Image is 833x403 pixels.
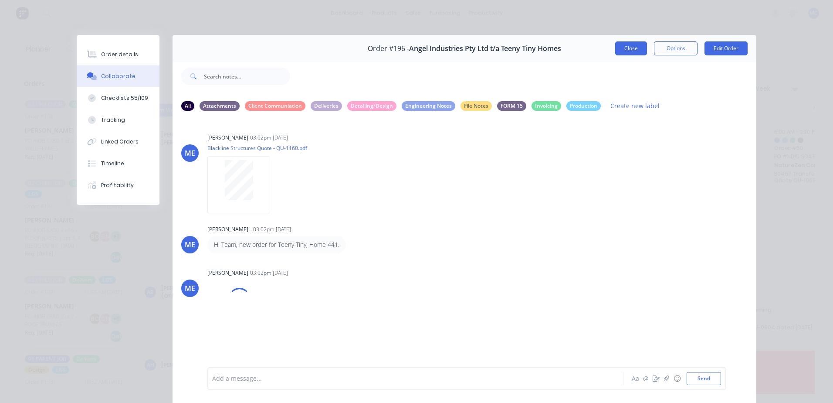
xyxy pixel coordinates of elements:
button: Checklists 55/109 [77,87,159,109]
button: Collaborate [77,65,159,87]
div: 03:02pm [DATE] [250,269,288,277]
div: [PERSON_NAME] [207,354,248,362]
div: Attachments [200,101,240,111]
button: Close [615,41,647,55]
div: [PERSON_NAME] [207,134,248,142]
input: Search notes... [204,68,290,85]
button: Profitability [77,174,159,196]
div: Engineering Notes [402,101,455,111]
div: ME [185,148,195,158]
div: FORM 15 [497,101,526,111]
p: Blackline Structures Quote - QU-1160.pdf [207,144,307,152]
div: Deliveries [311,101,342,111]
div: [PERSON_NAME] [207,225,248,233]
button: Aa [630,373,640,384]
div: Timeline [101,160,124,167]
div: File Notes [461,101,492,111]
button: Tracking [77,109,159,131]
div: - 03:03pm [DATE] [250,354,291,362]
div: Linked Orders [101,138,139,146]
div: ME [185,283,195,294]
button: Options [654,41,698,55]
div: Order details [101,51,138,58]
div: Production [566,101,601,111]
div: Invoicing [532,101,561,111]
div: Tracking [101,116,125,124]
div: - 03:02pm [DATE] [250,225,291,233]
span: Angel Industries Pty Ltd t/a Teeny Tiny Homes [409,44,561,53]
div: Detailing/Design [347,101,396,111]
button: Send [687,372,721,385]
div: Profitability [101,181,134,189]
button: Edit Order [704,41,748,55]
div: [PERSON_NAME] [207,269,248,277]
div: All [181,101,194,111]
div: 03:02pm [DATE] [250,134,288,142]
button: @ [640,373,651,384]
div: Collaborate [101,72,135,80]
div: Checklists 55/109 [101,94,148,102]
button: Linked Orders [77,131,159,153]
button: Order details [77,44,159,65]
p: Hi Team, new order for Teeny Tiny, Home 441. [214,240,339,249]
span: Order #196 - [368,44,409,53]
div: Client Communiation [245,101,305,111]
button: Create new label [606,100,664,112]
button: Timeline [77,153,159,174]
div: ME [185,239,195,250]
button: ☺ [672,373,682,384]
